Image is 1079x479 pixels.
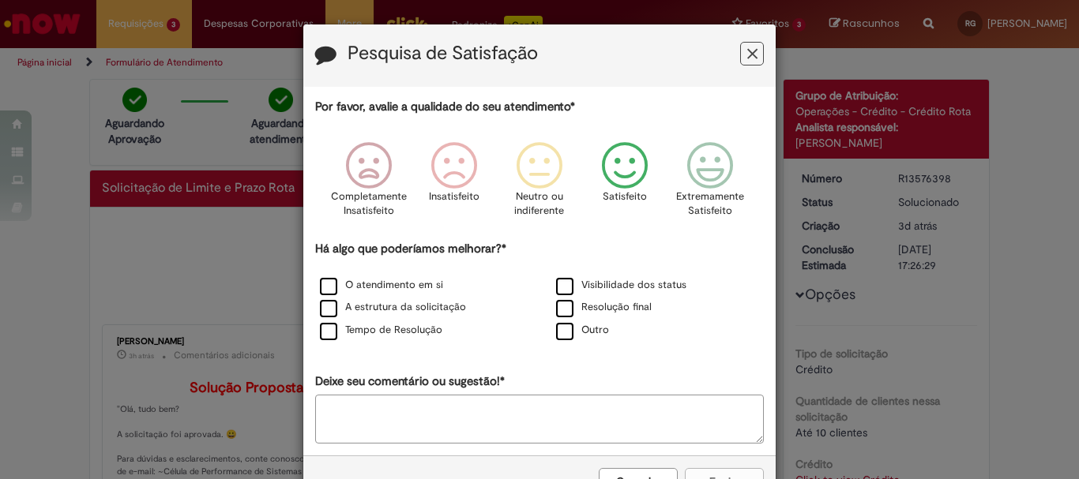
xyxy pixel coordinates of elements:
p: Extremamente Satisfeito [676,189,744,219]
label: Resolução final [556,300,652,315]
label: Tempo de Resolução [320,323,442,338]
p: Satisfeito [603,189,647,204]
div: Insatisfeito [414,130,494,238]
p: Completamente Insatisfeito [331,189,407,219]
div: Extremamente Satisfeito [670,130,750,238]
div: Completamente Insatisfeito [328,130,408,238]
label: A estrutura da solicitação [320,300,466,315]
label: Por favor, avalie a qualidade do seu atendimento* [315,99,575,115]
div: Há algo que poderíamos melhorar?* [315,241,764,342]
p: Insatisfeito [429,189,479,204]
p: Neutro ou indiferente [511,189,568,219]
label: Pesquisa de Satisfação [348,43,538,64]
label: Visibilidade dos status [556,278,686,293]
div: Satisfeito [585,130,665,238]
label: Deixe seu comentário ou sugestão!* [315,373,505,390]
label: Outro [556,323,609,338]
div: Neutro ou indiferente [499,130,580,238]
label: O atendimento em si [320,278,443,293]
